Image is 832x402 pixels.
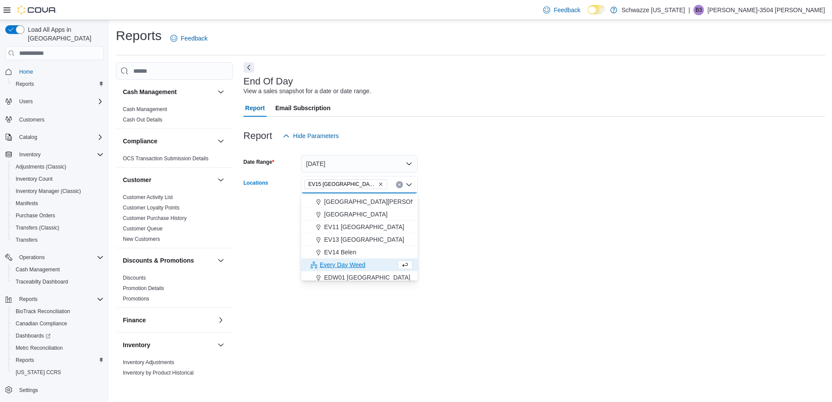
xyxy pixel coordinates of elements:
[9,222,107,234] button: Transfers (Classic)
[9,276,107,288] button: Traceabilty Dashboard
[12,79,104,89] span: Reports
[12,277,104,287] span: Traceabilty Dashboard
[24,25,104,43] span: Load All Apps in [GEOGRAPHIC_DATA]
[123,205,179,211] a: Customer Loyalty Points
[324,273,410,282] span: EDW01 [GEOGRAPHIC_DATA]
[123,176,151,184] h3: Customer
[181,34,207,43] span: Feedback
[244,87,371,96] div: View a sales snapshot for a date or date range.
[16,385,104,395] span: Settings
[216,87,226,97] button: Cash Management
[9,161,107,173] button: Adjustments (Classic)
[123,194,173,201] span: Customer Activity List
[12,343,66,353] a: Metrc Reconciliation
[279,127,342,145] button: Hide Parameters
[12,355,37,365] a: Reports
[12,223,104,233] span: Transfers (Classic)
[688,5,690,15] p: |
[9,330,107,342] a: Dashboards
[16,132,41,142] button: Catalog
[123,285,164,291] a: Promotion Details
[245,99,265,117] span: Report
[9,342,107,354] button: Metrc Reconciliation
[12,331,104,341] span: Dashboards
[116,192,233,248] div: Customer
[2,251,107,263] button: Operations
[123,295,149,302] span: Promotions
[16,212,55,219] span: Purchase Orders
[324,235,404,244] span: EV13 [GEOGRAPHIC_DATA]
[123,155,209,162] span: OCS Transaction Submission Details
[123,296,149,302] a: Promotions
[16,385,41,395] a: Settings
[12,318,104,329] span: Canadian Compliance
[2,65,107,78] button: Home
[19,296,37,303] span: Reports
[19,387,38,394] span: Settings
[123,88,177,96] h3: Cash Management
[540,1,584,19] a: Feedback
[19,134,37,141] span: Catalog
[707,5,825,15] p: [PERSON_NAME]-3504 [PERSON_NAME]
[324,210,388,219] span: [GEOGRAPHIC_DATA]
[12,235,41,245] a: Transfers
[19,98,33,105] span: Users
[123,370,194,376] a: Inventory by Product Historical
[16,252,104,263] span: Operations
[12,174,56,184] a: Inventory Count
[216,255,226,266] button: Discounts & Promotions
[16,369,61,376] span: [US_STATE] CCRS
[123,225,162,232] span: Customer Queue
[16,132,104,142] span: Catalog
[9,305,107,318] button: BioTrack Reconciliation
[2,131,107,143] button: Catalog
[2,384,107,396] button: Settings
[244,179,268,186] label: Locations
[588,5,606,14] input: Dark Mode
[16,188,81,195] span: Inventory Manager (Classic)
[9,185,107,197] button: Inventory Manager (Classic)
[12,277,71,287] a: Traceabilty Dashboard
[123,316,146,324] h3: Finance
[301,259,418,271] button: Every Day Weed
[301,221,418,233] button: EV11 [GEOGRAPHIC_DATA]
[2,149,107,161] button: Inventory
[9,173,107,185] button: Inventory Count
[16,332,51,339] span: Dashboards
[16,308,70,315] span: BioTrack Reconciliation
[12,198,41,209] a: Manifests
[12,355,104,365] span: Reports
[123,341,214,349] button: Inventory
[123,256,194,265] h3: Discounts & Promotions
[123,117,162,123] a: Cash Out Details
[123,236,160,243] span: New Customers
[244,76,293,87] h3: End Of Day
[19,151,41,158] span: Inventory
[244,62,254,73] button: Next
[554,6,580,14] span: Feedback
[16,345,63,351] span: Metrc Reconciliation
[123,176,214,184] button: Customer
[19,254,45,261] span: Operations
[244,159,274,166] label: Date Range
[301,233,418,246] button: EV13 [GEOGRAPHIC_DATA]
[12,235,104,245] span: Transfers
[12,223,63,233] a: Transfers (Classic)
[12,210,59,221] a: Purchase Orders
[123,274,146,281] span: Discounts
[304,179,387,189] span: EV15 Las Cruces North
[12,318,71,329] a: Canadian Compliance
[12,306,104,317] span: BioTrack Reconciliation
[275,99,331,117] span: Email Subscription
[324,248,356,257] span: EV14 Belen
[123,204,179,211] span: Customer Loyalty Points
[123,137,157,145] h3: Compliance
[12,174,104,184] span: Inventory Count
[16,278,68,285] span: Traceabilty Dashboard
[324,223,404,231] span: EV11 [GEOGRAPHIC_DATA]
[123,369,194,376] span: Inventory by Product Historical
[16,66,104,77] span: Home
[2,113,107,125] button: Customers
[16,236,37,243] span: Transfers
